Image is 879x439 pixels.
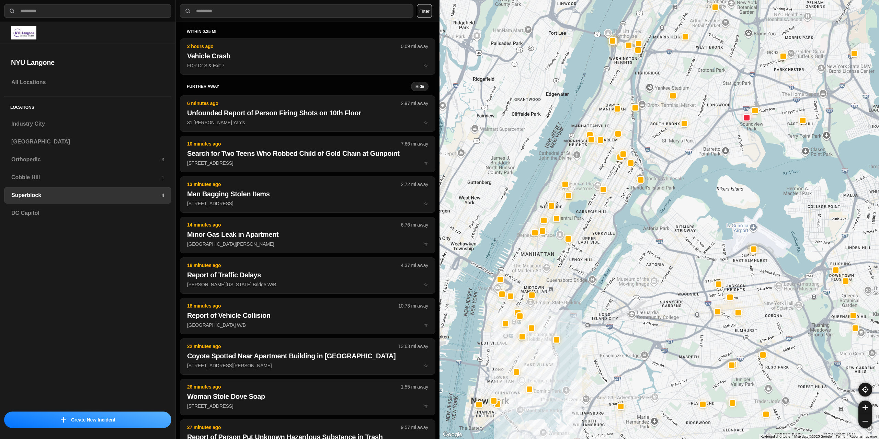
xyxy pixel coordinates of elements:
[401,221,428,228] p: 6.76 mi away
[11,78,164,86] h3: All Locations
[862,386,868,393] img: recenter
[11,58,164,67] h2: NYU Langone
[180,160,435,166] a: 10 minutes ago7.66 mi awaySearch for Two Teens Who Robbed Child of Gold Chain at Gunpoint[STREET_...
[4,205,171,221] a: DC Capitol
[180,136,435,172] button: 10 minutes ago7.66 mi awaySearch for Two Teens Who Robbed Child of Gold Chain at Gunpoint[STREET_...
[424,63,428,68] span: star
[187,100,401,107] p: 6 minutes ago
[187,29,429,34] h5: within 0.25 mi
[858,383,872,396] button: recenter
[187,160,428,166] p: [STREET_ADDRESS]
[11,209,164,217] h3: DC Capitol
[187,230,428,239] h2: Minor Gas Leak in Apartment
[187,311,428,320] h2: Report of Vehicle Collision
[187,43,401,50] p: 2 hours ago
[187,424,401,431] p: 27 minutes ago
[187,200,428,207] p: [STREET_ADDRESS]
[11,120,164,128] h3: Industry City
[187,221,401,228] p: 14 minutes ago
[4,116,171,132] a: Industry City
[180,338,435,375] button: 22 minutes ago13.63 mi awayCoyote Spotted Near Apartment Building in [GEOGRAPHIC_DATA][STREET_ADD...
[858,414,872,428] button: zoom-out
[187,281,428,288] p: [PERSON_NAME][US_STATE] Bridge W/B
[11,26,36,39] img: logo
[180,95,435,132] button: 6 minutes ago2.97 mi awayUnfounded Report of Person Firing Shots on 10th Floor31 [PERSON_NAME] Ya...
[424,282,428,287] span: star
[187,241,428,247] p: [GEOGRAPHIC_DATA][PERSON_NAME]
[424,363,428,368] span: star
[187,270,428,280] h2: Report of Traffic Delays
[4,169,171,186] a: Cobble Hill1
[187,392,428,401] h2: Woman Stole Dove Soap
[187,119,428,126] p: 31 [PERSON_NAME] Yards
[187,362,428,369] p: [STREET_ADDRESS][PERSON_NAME]
[11,173,161,182] h3: Cobble Hill
[180,217,435,253] button: 14 minutes ago6.76 mi awayMinor Gas Leak in Apartment[GEOGRAPHIC_DATA][PERSON_NAME]star
[187,140,401,147] p: 10 minutes ago
[187,322,428,328] p: [GEOGRAPHIC_DATA] W/B
[161,174,164,181] p: 1
[180,379,435,415] button: 26 minutes ago1.55 mi awayWoman Stole Dove Soap[STREET_ADDRESS]star
[441,430,464,439] img: Google
[187,403,428,409] p: [STREET_ADDRESS]
[4,151,171,168] a: Orthopedic3
[187,351,428,361] h2: Coyote Spotted Near Apartment Building in [GEOGRAPHIC_DATA]
[187,262,401,269] p: 18 minutes ago
[4,134,171,150] a: [GEOGRAPHIC_DATA]
[187,62,428,69] p: FDR Dr S & Exit 7
[863,405,868,410] img: zoom-in
[71,416,115,423] p: Create New Incident
[398,302,428,309] p: 10.73 mi away
[11,138,164,146] h3: [GEOGRAPHIC_DATA]
[180,281,435,287] a: 18 minutes ago4.37 mi awayReport of Traffic Delays[PERSON_NAME][US_STATE] Bridge W/Bstar
[180,38,435,75] button: 2 hours ago0.09 mi awayVehicle CrashFDR Dr S & Exit 7star
[794,435,832,438] span: Map data ©2025 Google
[836,435,845,438] a: Terms (opens in new tab)
[401,262,428,269] p: 4.37 mi away
[424,120,428,125] span: star
[180,62,435,68] a: 2 hours ago0.09 mi awayVehicle CrashFDR Dr S & Exit 7star
[424,403,428,409] span: star
[863,418,868,424] img: zoom-out
[401,424,428,431] p: 9.57 mi away
[4,96,171,116] h5: Locations
[401,181,428,188] p: 2.72 mi away
[858,401,872,414] button: zoom-in
[401,140,428,147] p: 7.66 mi away
[187,302,398,309] p: 18 minutes ago
[187,383,401,390] p: 26 minutes ago
[180,298,435,334] button: 18 minutes ago10.73 mi awayReport of Vehicle Collision[GEOGRAPHIC_DATA] W/Bstar
[11,155,161,164] h3: Orthopedic
[424,241,428,247] span: star
[187,149,428,158] h2: Search for Two Teens Who Robbed Child of Gold Chain at Gunpoint
[424,322,428,328] span: star
[184,8,191,14] img: search
[180,403,435,409] a: 26 minutes ago1.55 mi awayWoman Stole Dove Soap[STREET_ADDRESS]star
[180,257,435,294] button: 18 minutes ago4.37 mi awayReport of Traffic Delays[PERSON_NAME][US_STATE] Bridge W/Bstar
[180,241,435,247] a: 14 minutes ago6.76 mi awayMinor Gas Leak in Apartment[GEOGRAPHIC_DATA][PERSON_NAME]star
[9,8,15,14] img: search
[424,160,428,166] span: star
[11,191,161,199] h3: Superblock
[441,430,464,439] a: Open this area in Google Maps (opens a new window)
[187,181,401,188] p: 13 minutes ago
[424,201,428,206] span: star
[180,119,435,125] a: 6 minutes ago2.97 mi awayUnfounded Report of Person Firing Shots on 10th Floor31 [PERSON_NAME] Ya...
[187,51,428,61] h2: Vehicle Crash
[180,200,435,206] a: 13 minutes ago2.72 mi awayMan Bagging Stolen Items[STREET_ADDRESS]star
[401,43,428,50] p: 0.09 mi away
[401,100,428,107] p: 2.97 mi away
[187,343,398,350] p: 22 minutes ago
[61,417,66,423] img: icon
[187,189,428,199] h2: Man Bagging Stolen Items
[180,362,435,368] a: 22 minutes ago13.63 mi awayCoyote Spotted Near Apartment Building in [GEOGRAPHIC_DATA][STREET_ADD...
[401,383,428,390] p: 1.55 mi away
[180,322,435,328] a: 18 minutes ago10.73 mi awayReport of Vehicle Collision[GEOGRAPHIC_DATA] W/Bstar
[849,435,877,438] a: Report a map error
[4,412,171,428] button: iconCreate New Incident
[411,82,429,91] button: Hide
[415,84,424,89] small: Hide
[187,84,411,89] h5: further away
[761,434,790,439] button: Keyboard shortcuts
